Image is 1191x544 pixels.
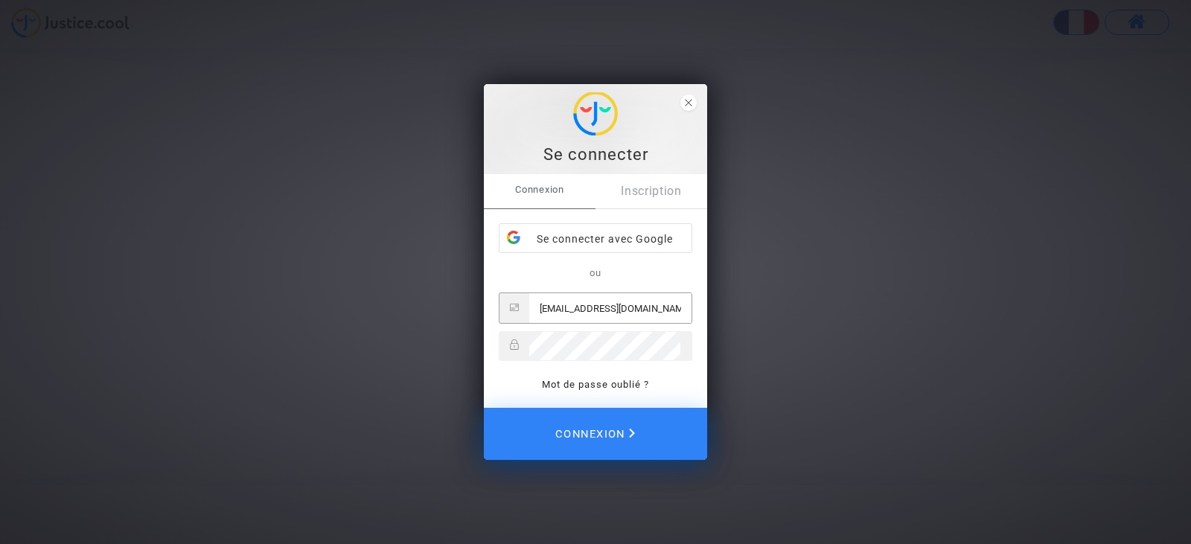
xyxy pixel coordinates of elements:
span: ou [590,267,601,278]
input: Email [529,293,692,323]
button: Connexion [484,408,707,460]
a: Mot de passe oublié ? [542,379,649,390]
span: Connexion [555,417,635,450]
input: Password [529,332,680,359]
div: Se connecter [492,144,699,166]
span: Connexion [484,174,595,205]
span: close [680,95,697,111]
div: Se connecter avec Google [499,224,692,254]
a: Inscription [595,174,707,208]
